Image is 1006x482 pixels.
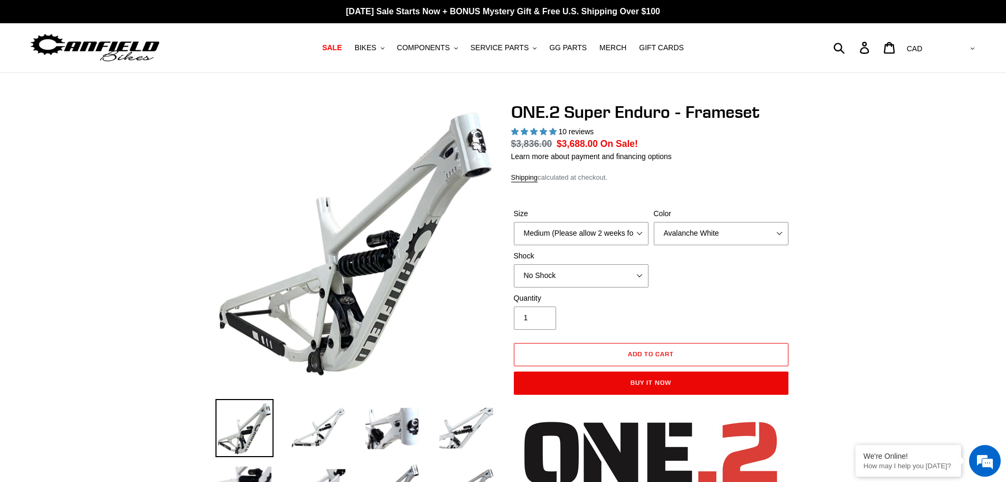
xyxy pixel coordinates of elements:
[511,138,552,149] s: $3,836.00
[29,31,161,64] img: Canfield Bikes
[639,43,684,52] span: GIFT CARDS
[514,343,788,366] button: Add to cart
[514,251,648,262] label: Shock
[215,399,274,457] img: Load image into Gallery viewer, ONE.2 Super Enduro - Frameset
[354,43,376,52] span: BIKES
[557,138,598,149] span: $3,688.00
[863,452,953,460] div: We're Online!
[349,41,389,55] button: BIKES
[558,127,594,136] span: 10 reviews
[317,41,347,55] a: SALE
[363,399,421,457] img: Load image into Gallery viewer, ONE.2 Super Enduro - Frameset
[514,293,648,304] label: Quantity
[839,36,866,59] input: Search
[511,127,559,136] span: 5.00 stars
[654,208,788,219] label: Color
[599,43,626,52] span: MERCH
[544,41,592,55] a: GG PARTS
[634,41,689,55] a: GIFT CARDS
[628,350,674,358] span: Add to cart
[437,399,495,457] img: Load image into Gallery viewer, ONE.2 Super Enduro - Frameset
[392,41,463,55] button: COMPONENTS
[594,41,632,55] a: MERCH
[397,43,450,52] span: COMPONENTS
[511,172,791,183] div: calculated at checkout.
[511,102,791,122] h1: ONE.2 Super Enduro - Frameset
[471,43,529,52] span: SERVICE PARTS
[289,399,347,457] img: Load image into Gallery viewer, ONE.2 Super Enduro - Frameset
[600,137,638,151] span: On Sale!
[549,43,587,52] span: GG PARTS
[511,173,538,182] a: Shipping
[863,462,953,470] p: How may I help you today?
[465,41,542,55] button: SERVICE PARTS
[514,208,648,219] label: Size
[322,43,342,52] span: SALE
[511,152,672,161] a: Learn more about payment and financing options
[514,372,788,395] button: Buy it now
